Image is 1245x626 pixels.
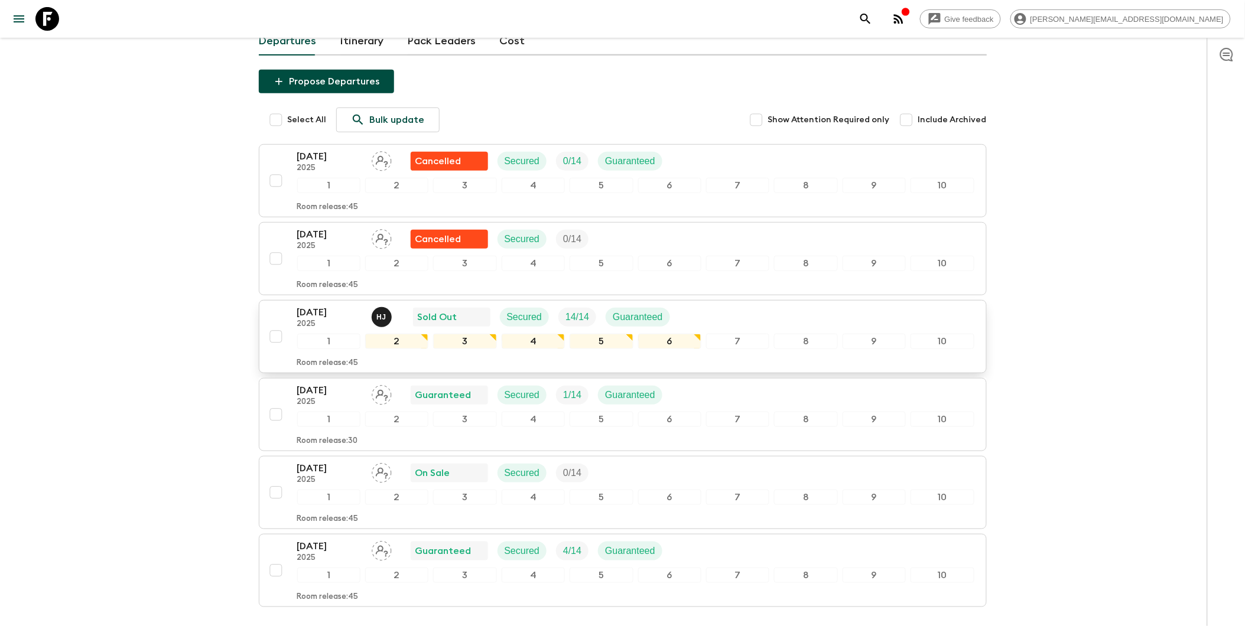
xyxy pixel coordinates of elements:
div: 6 [638,490,701,505]
p: 14 / 14 [565,310,589,324]
p: 2025 [297,397,362,407]
p: Room release: 45 [297,281,359,290]
div: Secured [498,542,547,560]
span: Assign pack leader [372,467,392,476]
p: Room release: 45 [297,592,359,602]
p: 2025 [297,164,362,173]
div: Trip Fill [558,308,596,327]
div: 9 [843,256,906,271]
button: [DATE]2025Assign pack leaderGuaranteedSecuredTrip FillGuaranteed12345678910Room release:45 [259,534,987,607]
p: 4 / 14 [563,544,581,558]
p: 2025 [297,553,362,563]
div: Secured [498,152,547,171]
div: 4 [502,412,565,427]
div: 1 [297,490,360,505]
div: 9 [843,568,906,583]
div: 10 [911,256,974,271]
p: [DATE] [297,383,362,397]
p: Guaranteed [415,388,472,402]
div: 6 [638,334,701,349]
div: 4 [502,490,565,505]
p: Secured [505,154,540,168]
button: HJ [372,307,394,327]
div: 10 [911,490,974,505]
div: 3 [433,256,496,271]
div: 6 [638,256,701,271]
a: Give feedback [920,9,1001,28]
div: 1 [297,568,360,583]
div: 7 [706,568,769,583]
div: [PERSON_NAME][EMAIL_ADDRESS][DOMAIN_NAME] [1010,9,1231,28]
div: Secured [500,308,550,327]
p: 2025 [297,475,362,485]
div: 10 [911,334,974,349]
p: 0 / 14 [563,154,581,168]
div: Flash Pack cancellation [411,152,488,171]
div: 1 [297,256,360,271]
div: 8 [774,490,837,505]
p: Room release: 30 [297,436,358,446]
button: [DATE]2025Assign pack leaderGuaranteedSecuredTrip FillGuaranteed12345678910Room release:30 [259,378,987,451]
div: 3 [433,178,496,193]
p: On Sale [415,466,450,480]
p: Bulk update [370,113,425,127]
span: Assign pack leader [372,545,392,554]
div: 3 [433,568,496,583]
div: 2 [365,334,428,349]
div: 4 [502,568,565,583]
p: Guaranteed [605,154,655,168]
a: Bulk update [336,107,440,132]
div: Trip Fill [556,542,589,560]
div: Secured [498,230,547,249]
div: Trip Fill [556,152,589,171]
div: 10 [911,568,974,583]
span: Hector Juan Vargas Céspedes [372,311,394,320]
div: 6 [638,178,701,193]
div: 9 [843,334,906,349]
div: 5 [570,412,633,427]
div: 4 [502,334,565,349]
div: 8 [774,412,837,427]
button: menu [7,7,31,31]
div: 8 [774,334,837,349]
p: 1 / 14 [563,388,581,402]
a: Departures [259,27,317,56]
div: 3 [433,490,496,505]
p: Secured [505,232,540,246]
div: 8 [774,568,837,583]
div: 5 [570,256,633,271]
p: Guaranteed [613,310,663,324]
span: Assign pack leader [372,233,392,242]
p: Secured [507,310,542,324]
p: 2025 [297,319,362,329]
div: 2 [365,178,428,193]
p: Secured [505,466,540,480]
div: 5 [570,178,633,193]
p: Room release: 45 [297,203,359,212]
p: Secured [505,544,540,558]
span: Assign pack leader [372,389,392,398]
span: Give feedback [938,15,1000,24]
p: Sold Out [418,310,457,324]
span: Assign pack leader [372,155,392,164]
p: Guaranteed [415,544,472,558]
div: 7 [706,412,769,427]
div: 4 [502,178,565,193]
div: 1 [297,334,360,349]
div: 3 [433,412,496,427]
p: Secured [505,388,540,402]
div: 9 [843,490,906,505]
p: [DATE] [297,539,362,553]
p: [DATE] [297,227,362,242]
div: 7 [706,256,769,271]
div: 2 [365,490,428,505]
p: Cancelled [415,232,461,246]
div: Secured [498,464,547,482]
span: Show Attention Required only [768,114,890,126]
div: 8 [774,256,837,271]
button: [DATE]2025Assign pack leaderOn SaleSecuredTrip Fill12345678910Room release:45 [259,456,987,529]
div: 9 [843,412,906,427]
button: search adventures [854,7,877,31]
p: Guaranteed [605,544,655,558]
p: [DATE] [297,461,362,475]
